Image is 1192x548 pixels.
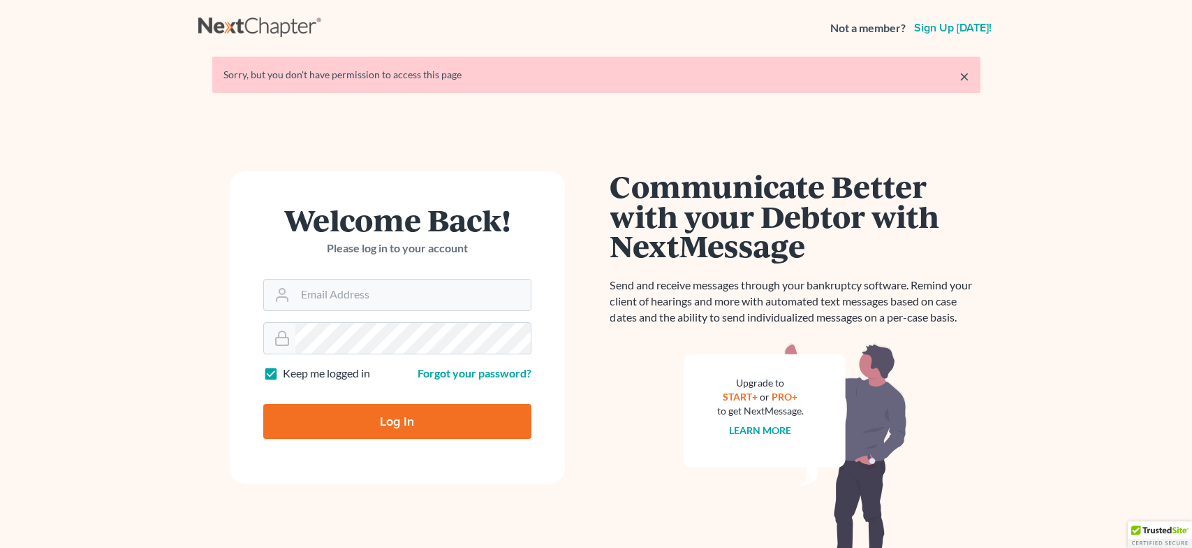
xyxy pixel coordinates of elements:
[610,171,980,261] h1: Communicate Better with your Debtor with NextMessage
[283,366,370,382] label: Keep me logged in
[263,404,531,439] input: Log In
[723,391,758,403] a: START+
[223,68,969,82] div: Sorry, but you don't have permission to access this page
[729,424,791,436] a: Learn more
[760,391,770,403] span: or
[959,68,969,85] a: ×
[772,391,797,403] a: PRO+
[295,280,531,310] input: Email Address
[610,277,980,326] p: Send and receive messages through your bankruptcy software. Remind your client of hearings and mo...
[1128,521,1192,548] div: TrustedSite Certified
[717,404,804,418] div: to get NextMessage.
[830,20,906,36] strong: Not a member?
[263,240,531,257] p: Please log in to your account
[717,376,804,390] div: Upgrade to
[263,205,531,235] h1: Welcome Back!
[418,366,531,380] a: Forgot your password?
[911,22,994,34] a: Sign up [DATE]!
